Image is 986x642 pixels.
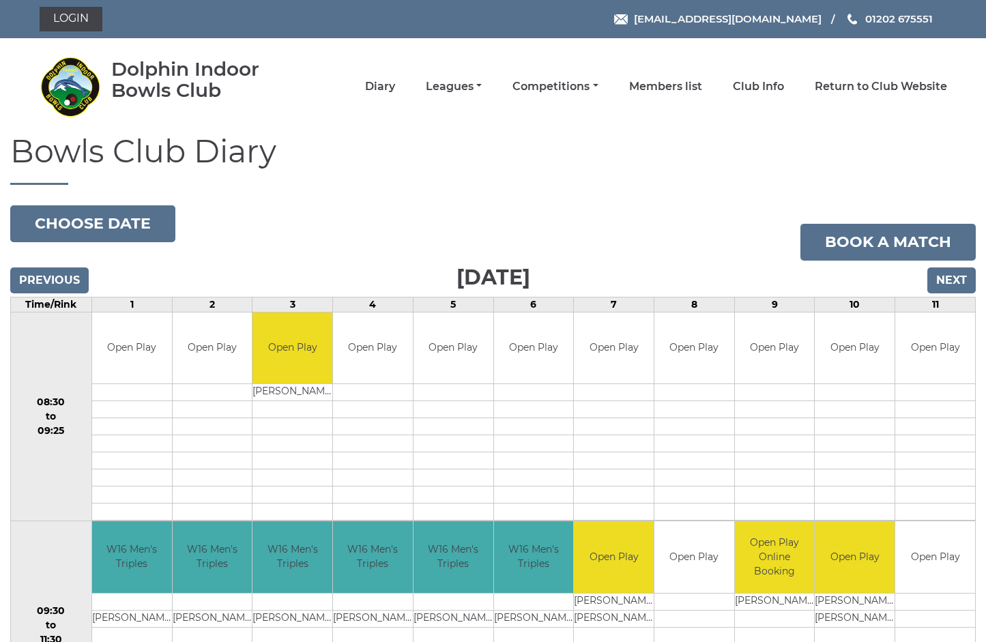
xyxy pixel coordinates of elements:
td: W16 Men's Triples [333,521,413,593]
td: 4 [333,297,414,312]
td: 8 [654,297,735,312]
td: [PERSON_NAME] [333,610,413,627]
td: W16 Men's Triples [414,521,493,593]
td: 11 [895,297,976,312]
td: W16 Men's Triples [92,521,172,593]
td: 9 [734,297,815,312]
a: Diary [365,79,395,94]
td: Time/Rink [11,297,92,312]
td: [PERSON_NAME] [494,610,574,627]
td: W16 Men's Triples [252,521,332,593]
a: Leagues [426,79,482,94]
td: Open Play [895,521,975,593]
td: [PERSON_NAME] [173,610,252,627]
td: 6 [493,297,574,312]
span: 01202 675551 [865,12,933,25]
td: [PERSON_NAME] [574,610,654,627]
td: Open Play [735,312,815,384]
td: 1 [91,297,172,312]
td: 5 [413,297,493,312]
a: Login [40,7,102,31]
a: Return to Club Website [815,79,947,94]
td: Open Play [815,521,895,593]
td: Open Play [414,312,493,384]
td: 2 [172,297,252,312]
button: Choose date [10,205,175,242]
a: Phone us 01202 675551 [845,11,933,27]
td: Open Play [173,312,252,384]
td: [PERSON_NAME] [252,610,332,627]
img: Email [614,14,628,25]
td: Open Play [574,521,654,593]
img: Dolphin Indoor Bowls Club [40,56,101,117]
a: Email [EMAIL_ADDRESS][DOMAIN_NAME] [614,11,822,27]
td: Open Play [574,312,654,384]
img: Phone us [847,14,857,25]
td: W16 Men's Triples [173,521,252,593]
td: Open Play [895,312,975,384]
td: [PERSON_NAME] [815,593,895,610]
td: Open Play [815,312,895,384]
a: Book a match [800,224,976,261]
td: Open Play [654,521,734,593]
td: [PERSON_NAME] [252,384,332,401]
a: Club Info [733,79,784,94]
td: Open Play [654,312,734,384]
a: Competitions [512,79,598,94]
td: Open Play Online Booking [735,521,815,593]
td: W16 Men's Triples [494,521,574,593]
span: [EMAIL_ADDRESS][DOMAIN_NAME] [634,12,822,25]
input: Next [927,267,976,293]
td: 10 [815,297,895,312]
td: Open Play [333,312,413,384]
a: Members list [629,79,702,94]
td: Open Play [494,312,574,384]
td: [PERSON_NAME] [815,610,895,627]
td: 3 [252,297,333,312]
td: Open Play [252,312,332,384]
td: Open Play [92,312,172,384]
td: [PERSON_NAME] [735,593,815,610]
td: 7 [574,297,654,312]
td: 08:30 to 09:25 [11,312,92,521]
div: Dolphin Indoor Bowls Club [111,59,299,101]
td: [PERSON_NAME] [92,610,172,627]
h1: Bowls Club Diary [10,134,976,185]
input: Previous [10,267,89,293]
td: [PERSON_NAME] [574,593,654,610]
td: [PERSON_NAME] [414,610,493,627]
